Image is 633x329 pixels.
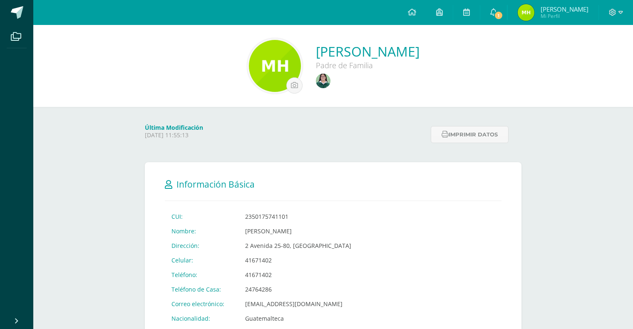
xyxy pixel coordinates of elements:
[165,238,238,253] td: Dirección:
[238,253,358,267] td: 41671402
[316,60,420,70] div: Padre de Familia
[165,267,238,282] td: Teléfono:
[238,297,358,311] td: [EMAIL_ADDRESS][DOMAIN_NAME]
[176,178,255,190] span: Información Básica
[165,209,238,224] td: CUI:
[249,40,301,92] img: 79ed0330ec6f71f6e0bfc12771a689ea.png
[541,12,588,20] span: Mi Perfil
[165,311,238,326] td: Nacionalidad:
[165,297,238,311] td: Correo electrónico:
[431,126,509,143] button: Imprimir datos
[494,11,503,20] span: 1
[165,282,238,297] td: Teléfono de Casa:
[238,238,358,253] td: 2 Avenida 25-80, [GEOGRAPHIC_DATA]
[238,209,358,224] td: 2350175741101
[165,253,238,267] td: Celular:
[238,282,358,297] td: 24764286
[238,224,358,238] td: [PERSON_NAME]
[145,131,426,139] p: [DATE] 11:55:13
[145,124,426,131] h4: Última Modificación
[518,4,534,21] img: 8cfee9302e94c67f695fad48b611364c.png
[238,311,358,326] td: Guatemalteca
[238,267,358,282] td: 41671402
[541,5,588,13] span: [PERSON_NAME]
[316,74,330,88] img: eef9f94a8c91eb698c5eb398ef4ce52a.png
[165,224,238,238] td: Nombre:
[316,42,420,60] a: [PERSON_NAME]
